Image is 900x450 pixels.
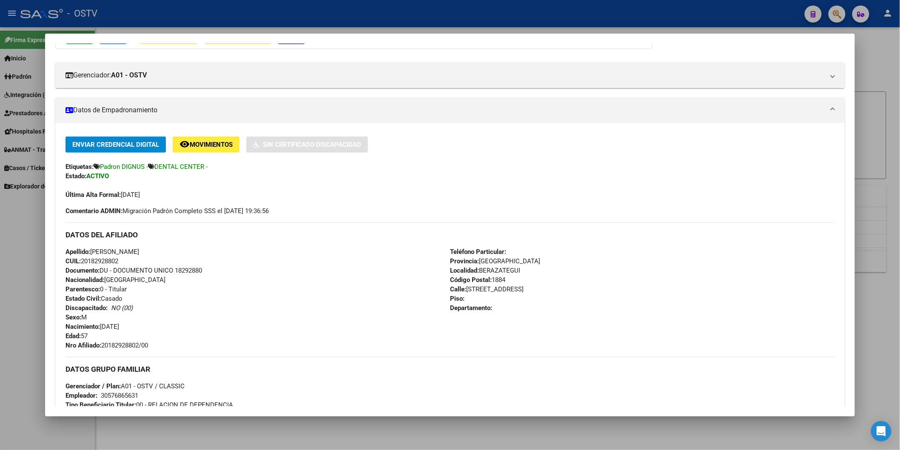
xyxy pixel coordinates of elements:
[66,285,100,293] strong: Parentesco:
[66,382,121,390] strong: Gerenciador / Plan:
[263,141,361,149] span: Sin Certificado Discapacidad
[66,392,97,399] strong: Empleador:
[111,304,133,312] i: NO (00)
[154,163,208,171] span: DENTAL CENTER -
[66,248,90,256] strong: Apellido:
[66,365,834,374] h3: DATOS GRUPO FAMILIAR
[66,248,139,256] span: [PERSON_NAME]
[86,172,109,180] strong: ACTIVO
[66,304,108,312] strong: Discapacitado:
[66,137,166,152] button: Enviar Credencial Digital
[66,285,127,293] span: 0 - Titular
[66,70,824,80] mat-panel-title: Gerenciador:
[66,342,148,349] span: 20182928802/00
[246,137,368,152] button: Sin Certificado Discapacidad
[66,163,94,171] strong: Etiquetas:
[450,276,505,284] span: 1884
[450,285,524,293] span: [STREET_ADDRESS]
[450,267,520,274] span: BERAZATEGUI
[871,421,891,441] div: Open Intercom Messenger
[66,332,81,340] strong: Edad:
[450,304,492,312] strong: Departamento:
[450,295,464,302] strong: Piso:
[66,401,136,409] strong: Tipo Beneficiario Titular:
[66,323,119,330] span: [DATE]
[66,295,122,302] span: Casado
[66,172,86,180] strong: Estado:
[66,267,100,274] strong: Documento:
[66,313,87,321] span: M
[450,248,506,256] strong: Teléfono Particular:
[450,285,466,293] strong: Calle:
[66,267,202,274] span: DU - DOCUMENTO UNICO 18292880
[66,230,834,239] h3: DATOS DEL AFILIADO
[66,382,185,390] span: A01 - OSTV / CLASSIC
[66,342,101,349] strong: Nro Afiliado:
[66,207,122,215] strong: Comentario ADMIN:
[66,313,81,321] strong: Sexo:
[311,28,372,44] button: Organismos Ext.
[66,332,88,340] span: 57
[66,323,100,330] strong: Nacimiento:
[173,137,239,152] button: Movimientos
[66,105,824,115] mat-panel-title: Datos de Empadronamiento
[66,191,121,199] strong: Última Alta Formal:
[66,276,104,284] strong: Nacionalidad:
[450,267,479,274] strong: Localidad:
[66,191,140,199] span: [DATE]
[72,141,159,149] span: Enviar Credencial Digital
[66,206,269,216] span: Migración Padrón Completo SSS el [DATE] 19:36:56
[66,257,81,265] strong: CUIL:
[450,257,479,265] strong: Provincia:
[450,257,540,265] span: [GEOGRAPHIC_DATA]
[66,401,233,409] span: 00 - RELACION DE DEPENDENCIA
[66,295,101,302] strong: Estado Civil:
[101,391,138,400] div: 30576865631
[190,141,233,149] span: Movimientos
[179,139,190,149] mat-icon: remove_red_eye
[450,276,492,284] strong: Código Postal:
[55,63,845,88] mat-expansion-panel-header: Gerenciador:A01 - OSTV
[100,163,148,171] span: Padron DIGNUS -
[111,70,147,80] strong: A01 - OSTV
[66,257,118,265] span: 20182928802
[55,97,845,123] mat-expansion-panel-header: Datos de Empadronamiento
[66,276,165,284] span: [GEOGRAPHIC_DATA]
